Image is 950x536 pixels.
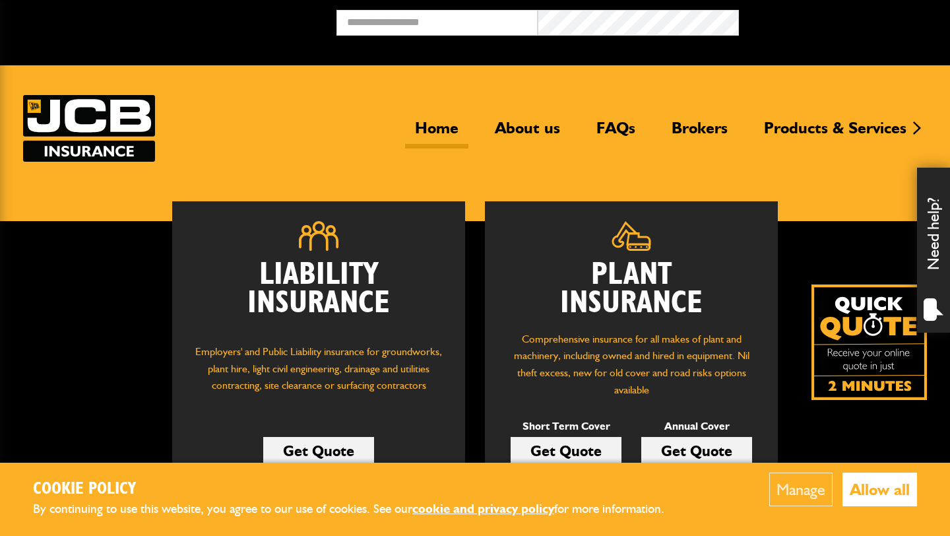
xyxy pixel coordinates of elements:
[811,285,927,400] a: Get your insurance quote isn just 2-minutes
[23,95,155,162] a: JCB Insurance Services
[192,261,445,331] h2: Liability Insurance
[641,437,752,465] a: Get Quote
[586,118,645,149] a: FAQs
[754,118,916,149] a: Products & Services
[641,418,752,435] p: Annual Cover
[485,118,570,149] a: About us
[662,118,738,149] a: Brokers
[33,479,686,500] h2: Cookie Policy
[811,285,927,400] img: Quick Quote
[263,437,374,465] a: Get Quote
[405,118,468,149] a: Home
[511,418,621,435] p: Short Term Cover
[842,473,917,506] button: Allow all
[33,499,686,519] p: By continuing to use this website, you agree to our use of cookies. See our for more information.
[739,10,940,30] button: Broker Login
[769,473,833,506] button: Manage
[192,343,445,407] p: Employers' and Public Liability insurance for groundworks, plant hire, light civil engineering, d...
[505,331,758,398] p: Comprehensive insurance for all makes of plant and machinery, including owned and hired in equipm...
[23,95,155,162] img: JCB Insurance Services logo
[505,261,758,318] h2: Plant Insurance
[412,501,554,516] a: cookie and privacy policy
[511,437,621,465] a: Get Quote
[917,168,950,333] div: Need help?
